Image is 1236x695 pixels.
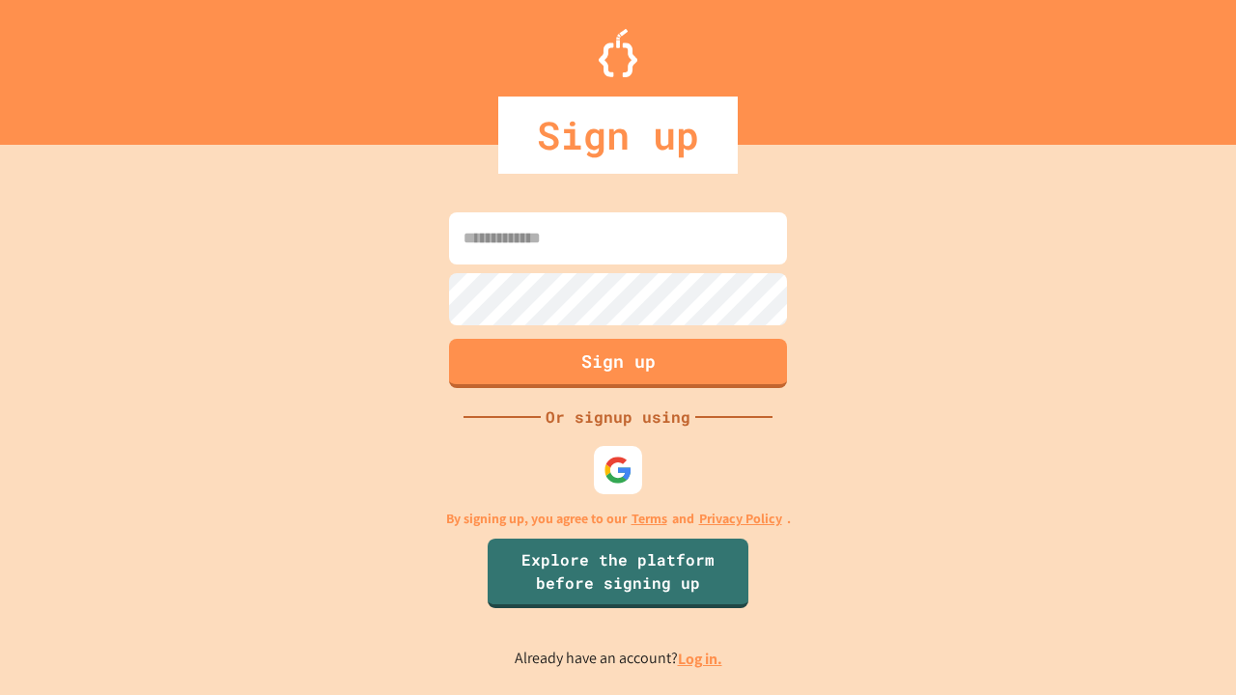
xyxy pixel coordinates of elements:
[498,97,738,174] div: Sign up
[446,509,791,529] p: By signing up, you agree to our and .
[699,509,782,529] a: Privacy Policy
[599,29,637,77] img: Logo.svg
[604,456,632,485] img: google-icon.svg
[449,339,787,388] button: Sign up
[632,509,667,529] a: Terms
[515,647,722,671] p: Already have an account?
[678,649,722,669] a: Log in.
[488,539,748,608] a: Explore the platform before signing up
[541,405,695,429] div: Or signup using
